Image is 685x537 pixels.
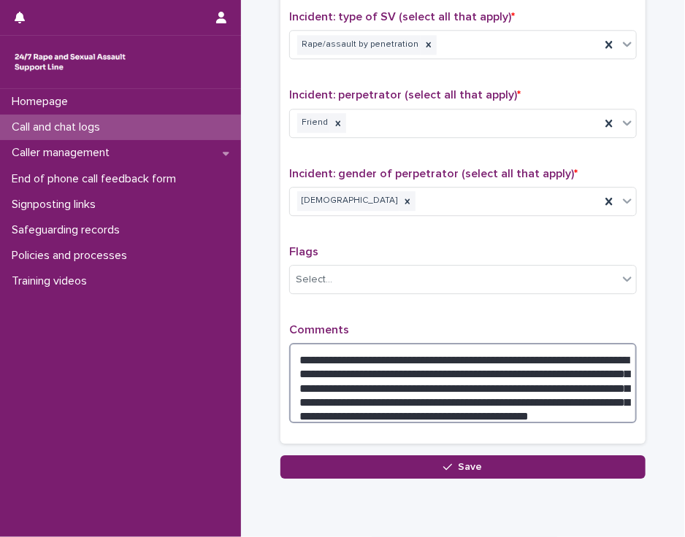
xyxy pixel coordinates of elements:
[289,89,521,101] span: Incident: perpetrator (select all that apply)
[6,120,112,134] p: Call and chat logs
[12,47,129,77] img: rhQMoQhaT3yELyF149Cw
[6,223,131,237] p: Safeguarding records
[297,113,330,133] div: Friend
[289,11,515,23] span: Incident: type of SV (select all that apply)
[6,274,99,288] p: Training videos
[289,246,318,258] span: Flags
[459,462,483,472] span: Save
[6,249,139,263] p: Policies and processes
[289,324,349,336] span: Comments
[6,95,80,109] p: Homepage
[6,146,121,160] p: Caller management
[296,272,332,287] div: Select...
[6,198,107,212] p: Signposting links
[6,172,188,186] p: End of phone call feedback form
[289,168,578,179] span: Incident: gender of perpetrator (select all that apply)
[297,35,421,55] div: Rape/assault by penetration
[297,191,399,211] div: [DEMOGRAPHIC_DATA]
[280,455,646,479] button: Save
